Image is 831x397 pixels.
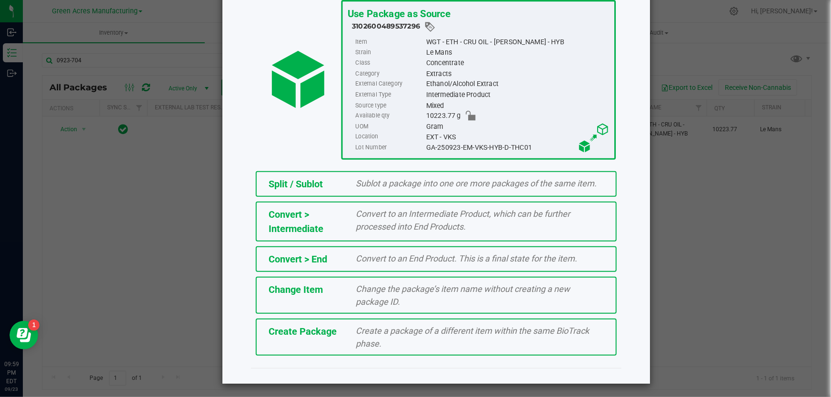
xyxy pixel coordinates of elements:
[426,37,610,47] div: WGT - ETH - CRU OIL - [PERSON_NAME] - HYB
[426,121,610,132] div: Gram
[355,89,424,100] label: External Type
[426,142,610,153] div: GA-250923-EM-VKS-HYB-D-THC01
[426,100,610,111] div: Mixed
[355,121,424,132] label: UOM
[269,284,323,295] span: Change Item
[356,326,590,349] span: Create a package of a different item within the same BioTrack phase.
[355,79,424,89] label: External Category
[355,37,424,47] label: Item
[426,89,610,100] div: Intermediate Product
[426,47,610,58] div: Le Mans
[355,58,424,68] label: Class
[355,111,424,121] label: Available qty
[269,209,323,234] span: Convert > Intermediate
[348,8,451,19] span: Use Package as Source
[269,326,337,337] span: Create Package
[356,209,571,232] span: Convert to an Intermediate Product, which can be further processed into End Products.
[355,47,424,58] label: Strain
[355,68,424,79] label: Category
[356,284,571,307] span: Change the package’s item name without creating a new package ID.
[269,178,323,190] span: Split / Sublot
[355,142,424,153] label: Lot Number
[426,68,610,79] div: Extracts
[355,132,424,142] label: Location
[426,58,610,68] div: Concentrate
[355,100,424,111] label: Source type
[28,320,40,331] iframe: Resource center unread badge
[356,178,597,188] span: Sublot a package into one ore more packages of the same item.
[10,321,38,349] iframe: Resource center
[269,253,327,265] span: Convert > End
[356,253,578,263] span: Convert to an End Product. This is a final state for the item.
[352,21,610,33] div: 3102600489537296
[426,79,610,89] div: Ethanol/Alcohol Extract
[426,111,461,121] span: 10223.77 g
[426,132,610,142] div: EXT - VKS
